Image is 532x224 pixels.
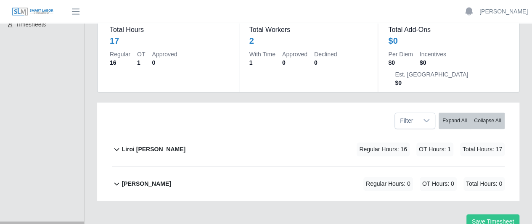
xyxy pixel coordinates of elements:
dt: Declined [314,50,337,58]
b: [PERSON_NAME] [122,179,171,188]
dt: Total Workers [249,25,368,35]
button: Expand All [439,113,471,129]
dd: $0 [395,79,468,87]
span: OT Hours: 1 [416,142,453,156]
dt: Total Hours [110,25,229,35]
span: Total Hours: 0 [463,177,505,191]
dd: 0 [152,58,177,67]
span: OT Hours: 0 [420,177,457,191]
button: Collapse All [470,113,505,129]
dd: 16 [110,58,130,67]
a: [PERSON_NAME] [479,7,528,16]
button: Liroi [PERSON_NAME] Regular Hours: 16 OT Hours: 1 Total Hours: 17 [112,132,505,166]
dd: $0 [388,58,413,67]
dt: With Time [249,50,275,58]
div: 17 [110,35,119,47]
span: Regular Hours: 16 [357,142,410,156]
dt: Approved [152,50,177,58]
span: Filter [395,113,418,129]
span: Timesheets [16,21,46,28]
div: 2 [249,35,254,47]
div: bulk actions [439,113,505,129]
dd: 0 [314,58,337,67]
dt: Approved [282,50,307,58]
button: [PERSON_NAME] Regular Hours: 0 OT Hours: 0 Total Hours: 0 [112,167,505,201]
dd: 0 [282,58,307,67]
b: Liroi [PERSON_NAME] [122,145,185,154]
dt: Per Diem [388,50,413,58]
dd: 1 [137,58,145,67]
dt: Incentives [420,50,446,58]
span: Regular Hours: 0 [363,177,413,191]
dd: 1 [249,58,275,67]
div: $0 [388,35,397,47]
dt: Total Add-Ons [388,25,507,35]
dt: Est. [GEOGRAPHIC_DATA] [395,70,468,79]
dt: Regular [110,50,130,58]
dd: $0 [420,58,446,67]
span: Total Hours: 17 [460,142,505,156]
dt: OT [137,50,145,58]
img: SLM Logo [12,7,54,16]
